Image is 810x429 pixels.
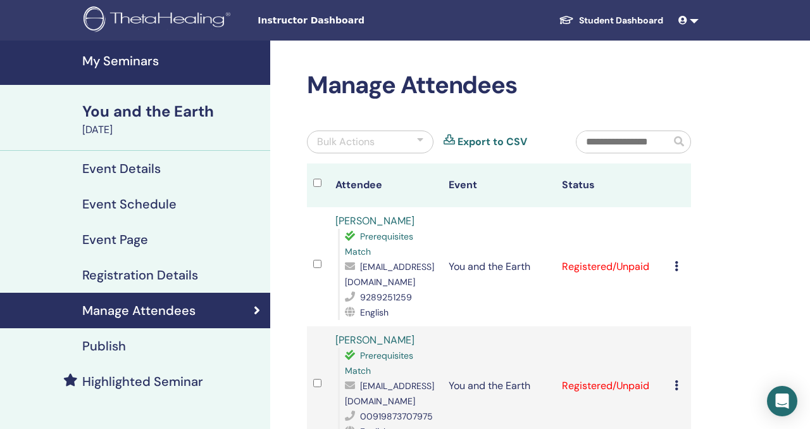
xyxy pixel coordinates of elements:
[82,303,196,318] h4: Manage Attendees
[556,163,669,207] th: Status
[442,163,556,207] th: Event
[360,291,412,303] span: 9289251259
[335,333,414,347] a: [PERSON_NAME]
[82,53,263,68] h4: My Seminars
[82,232,148,247] h4: Event Page
[317,134,375,150] div: Bulk Actions
[82,161,161,176] h4: Event Details
[345,380,434,407] span: [EMAIL_ADDRESS][DOMAIN_NAME]
[82,101,263,122] div: You and the Earth
[559,15,574,25] img: graduation-cap-white.svg
[442,207,556,326] td: You and the Earth
[345,231,413,257] span: Prerequisites Match
[258,14,447,27] span: Instructor Dashboard
[360,307,389,318] span: English
[345,261,434,288] span: [EMAIL_ADDRESS][DOMAIN_NAME]
[82,374,203,389] h4: Highlighted Seminar
[82,122,263,138] div: [DATE]
[329,163,442,207] th: Attendee
[84,6,235,35] img: logo.png
[458,134,527,150] a: Export to CSV
[82,196,177,212] h4: Event Schedule
[307,71,691,100] h2: Manage Attendees
[345,350,413,376] span: Prerequisites Match
[360,411,433,422] span: 00919873707975
[75,101,270,138] a: You and the Earth[DATE]
[82,338,126,354] h4: Publish
[335,214,414,227] a: [PERSON_NAME]
[549,9,673,32] a: Student Dashboard
[767,386,797,416] div: Open Intercom Messenger
[82,267,198,283] h4: Registration Details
